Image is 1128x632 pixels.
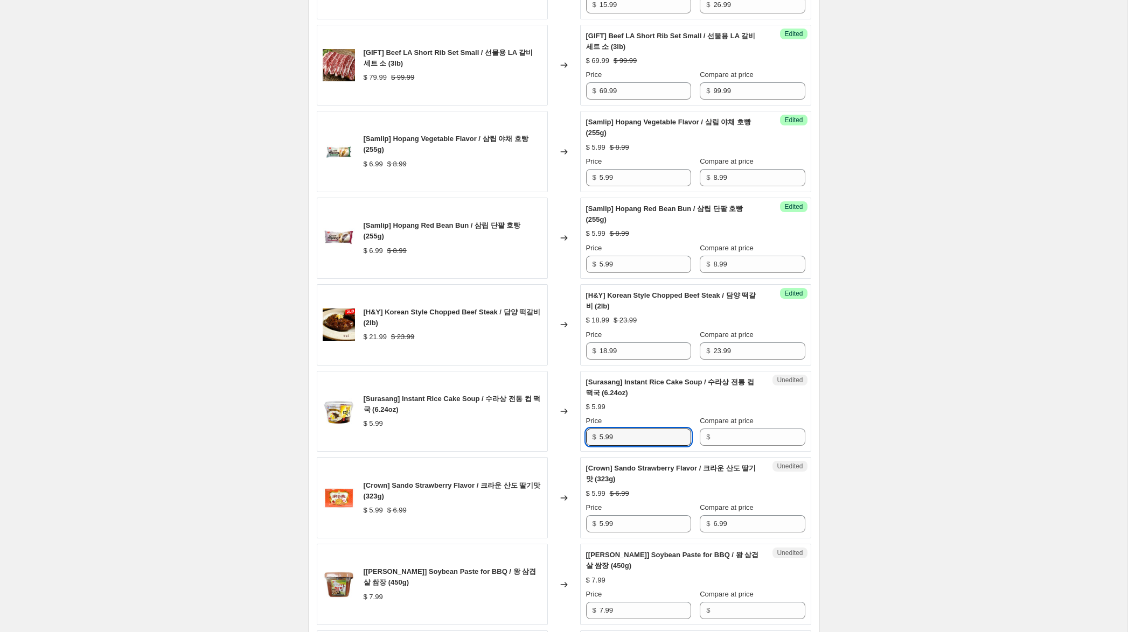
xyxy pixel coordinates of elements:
span: Compare at price [700,417,754,425]
div: $ 7.99 [364,592,383,602]
strike: $ 8.99 [387,159,407,170]
span: $ [706,519,710,528]
span: $ [593,433,596,441]
span: Edited [784,202,803,211]
img: IMG_2214_80x.jpg [323,482,355,514]
span: $ [706,1,710,9]
span: [Samlip] Hopang Red Bean Bun / 삼립 단팥 호빵 (255g) [586,205,743,223]
div: $ 79.99 [364,72,387,83]
strike: $ 8.99 [387,245,407,256]
span: [Crown] Sando Strawberry Flavor / 크라운 산도 딸기맛 (323g) [586,464,756,483]
span: Compare at price [700,244,754,252]
div: $ 5.99 [364,418,383,429]
div: $ 7.99 [586,575,605,586]
div: $ 21.99 [364,332,387,342]
span: Price [586,331,602,339]
span: [H&Y] Korean Style Chopped Beef Steak / 담양 떡갈비 (2lb) [586,291,756,310]
span: [Surasang] Instant Rice Cake Soup / 수라상 전통 컵 떡국 (6.24oz) [364,395,541,413]
span: $ [593,1,596,9]
span: [Surasang] Instant Rice Cake Soup / 수라상 전통 컵 떡국 (6.24oz) [586,378,754,397]
span: Price [586,157,602,165]
strike: $ 6.99 [387,505,407,516]
img: 26_53a342b8-656e-4d1b-b60b-f0c3adcda8fc_80x.jpg [323,222,355,254]
div: $ 5.99 [586,228,605,239]
span: [H&Y] Korean Style Chopped Beef Steak / 담양 떡갈비 (2lb) [364,308,541,327]
span: $ [706,173,710,181]
span: Compare at price [700,71,754,79]
span: [[PERSON_NAME]] Soybean Paste for BBQ / 왕 삼겹살 쌈장 (450g) [364,567,537,586]
span: $ [593,519,596,528]
span: Price [586,244,602,252]
span: Edited [784,289,803,298]
span: Compare at price [700,590,754,598]
div: $ 6.99 [364,159,383,170]
div: $ 69.99 [586,55,609,66]
span: Price [586,71,602,79]
strike: $ 8.99 [610,142,629,153]
span: $ [593,347,596,355]
img: 450g_80x.jpeg [323,568,355,601]
img: 9b12b1ff732c8ab18d9c056d488dada4_80x.jpg [323,395,355,427]
div: $ 18.99 [586,315,609,326]
div: $ 5.99 [586,402,605,412]
span: Unedited [777,376,803,384]
span: $ [706,260,710,268]
strike: $ 8.99 [610,228,629,239]
img: MeatWeight_0015__H_Y_KoreanStyleChoppedBeefSteak_80x.jpg [323,308,355,341]
strike: $ 99.99 [614,55,637,66]
span: Unedited [777,462,803,471]
div: $ 5.99 [364,505,383,516]
span: [GIFT] Beef LA Short Rib Set Small / 선물용 LA 갈비 세트 소 (3lb) [586,32,756,51]
span: $ [706,606,710,614]
img: LACutbeef6x6_80x.jpg [323,49,355,81]
span: Compare at price [700,503,754,511]
span: Unedited [777,549,803,557]
span: $ [593,87,596,95]
span: [[PERSON_NAME]] Soybean Paste for BBQ / 왕 삼겹살 쌈장 (450g) [586,551,759,570]
span: $ [593,260,596,268]
span: Edited [784,116,803,124]
div: $ 5.99 [586,488,605,499]
span: [Samlip] Hopang Red Bean Bun / 삼립 단팥 호빵 (255g) [364,221,521,240]
span: Edited [784,30,803,38]
strike: $ 99.99 [391,72,414,83]
span: Compare at price [700,331,754,339]
span: [GIFT] Beef LA Short Rib Set Small / 선물용 LA 갈비 세트 소 (3lb) [364,48,533,67]
strike: $ 23.99 [391,332,414,342]
div: $ 6.99 [364,245,383,256]
strike: $ 23.99 [614,315,637,326]
span: $ [593,173,596,181]
span: Price [586,590,602,598]
strike: $ 6.99 [610,488,629,499]
span: $ [706,87,710,95]
span: [Crown] Sando Strawberry Flavor / 크라운 산도 딸기맛 (323g) [364,481,541,500]
span: Price [586,503,602,511]
span: Price [586,417,602,425]
span: [Samlip] Hopang Vegetable Flavor / 삼립 야채 호빵 (255g) [364,135,528,153]
span: $ [593,606,596,614]
span: $ [706,347,710,355]
span: [Samlip] Hopang Vegetable Flavor / 삼립 야채 호빵 (255g) [586,118,751,137]
span: $ [706,433,710,441]
img: 30_69c54fa7-8579-4841-9338-8e290d001b72_80x.jpg [323,136,355,168]
span: Compare at price [700,157,754,165]
div: $ 5.99 [586,142,605,153]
